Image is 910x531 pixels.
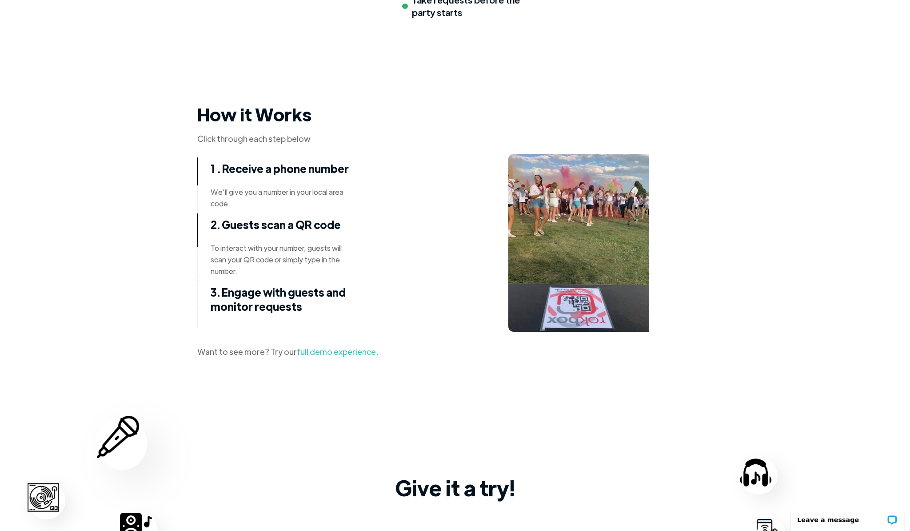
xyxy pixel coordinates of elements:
strong: 2. Guests scan a QR code [211,217,341,231]
strong: Give it a try! [395,474,515,501]
img: checkmark [402,4,407,9]
div: We'll give you a number in your local area code. [211,186,353,209]
a: full demo experience [297,346,376,357]
div: To interact with your number, guests will scan your QR code or simply type in the number. [211,242,353,277]
iframe: LiveChat chat widget [785,503,910,531]
img: microphone [97,416,139,458]
div: Click through each step below [197,132,713,145]
strong: 1 . Receive a phone number [211,161,349,175]
img: outdoor school event [508,154,649,332]
strong: 3. Engage with guests and monitor requests [211,285,346,313]
div: Want to see more? Try our . [197,345,713,358]
strong: How it Works [197,102,311,125]
img: record player [28,482,59,513]
img: headphone [740,457,771,488]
